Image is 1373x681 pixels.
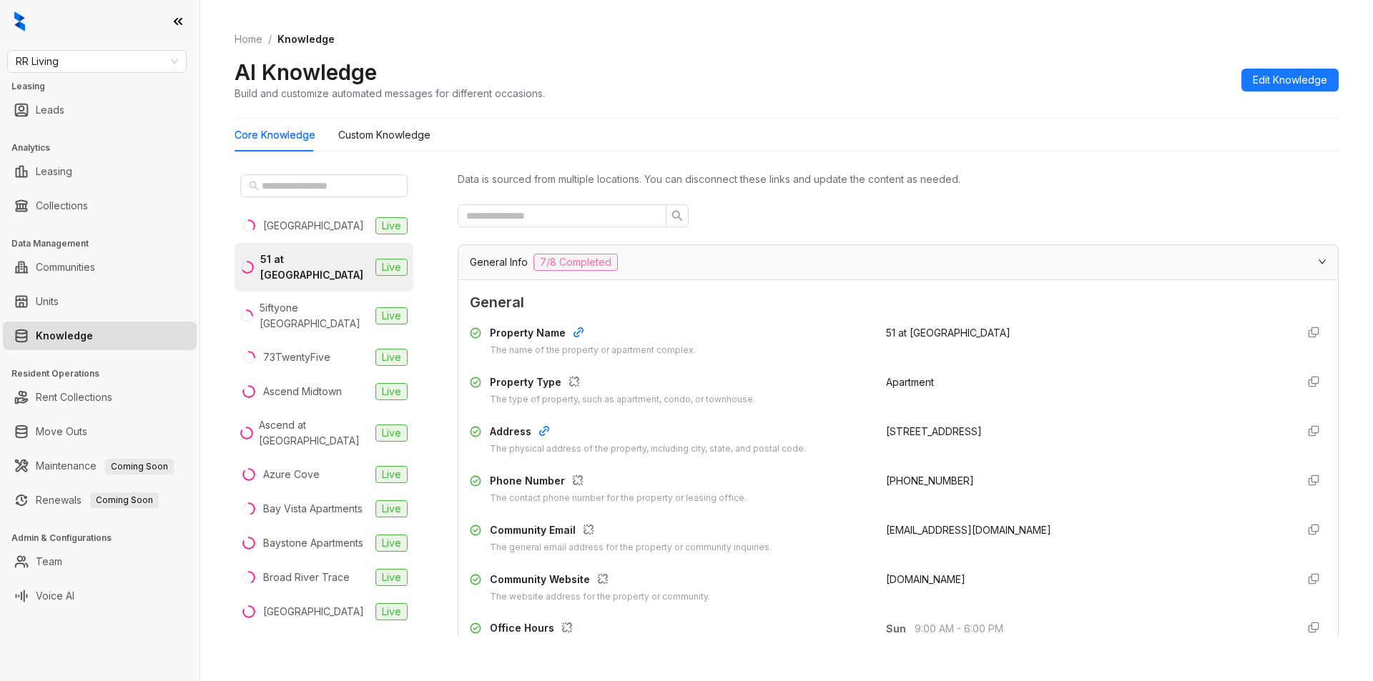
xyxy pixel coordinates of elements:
[36,547,62,576] a: Team
[470,292,1327,314] span: General
[886,376,934,388] span: Apartment
[3,582,197,610] li: Voice AI
[458,172,1339,187] div: Data is sourced from multiple locations. You can disconnect these links and update the content as...
[490,374,755,393] div: Property Type
[263,349,330,365] div: 73TwentyFive
[16,51,178,72] span: RR Living
[375,569,408,586] span: Live
[90,492,159,508] span: Coming Soon
[11,80,200,93] h3: Leasing
[490,473,747,492] div: Phone Number
[263,501,363,517] div: Bay Vista Apartments
[11,141,200,154] h3: Analytics
[3,417,197,446] li: Move Outs
[263,467,320,482] div: Azure Cove
[263,604,364,620] div: [GEOGRAPHIC_DATA]
[375,466,408,483] span: Live
[3,287,197,316] li: Units
[886,524,1051,536] span: [EMAIL_ADDRESS][DOMAIN_NAME]
[268,31,272,47] li: /
[249,181,259,191] span: search
[36,486,159,515] a: RenewalsComing Soon
[490,344,696,357] div: The name of the property or apartment complex.
[14,11,25,31] img: logo
[36,383,112,412] a: Rent Collections
[3,486,197,515] li: Renewals
[490,393,755,407] div: The type of property, such as apartment, condo, or townhouse.
[490,325,696,344] div: Property Name
[375,349,408,366] span: Live
[11,237,200,250] h3: Data Management
[3,322,197,350] li: Knowledge
[36,192,88,220] a: Collections
[105,459,174,474] span: Coming Soon
[886,327,1010,339] span: 51 at [GEOGRAPHIC_DATA]
[260,300,370,332] div: 5iftyone [GEOGRAPHIC_DATA]
[915,621,1285,637] span: 9:00 AM - 6:00 PM
[490,522,772,541] div: Community Email
[490,590,710,604] div: The website address for the property or community.
[36,582,74,610] a: Voice AI
[375,535,408,552] span: Live
[1241,69,1339,91] button: Edit Knowledge
[490,492,747,505] div: The contact phone number for the property or leasing office.
[3,547,197,576] li: Team
[232,31,265,47] a: Home
[263,384,342,399] div: Ascend Midtown
[3,157,197,186] li: Leasing
[1253,72,1327,88] span: Edit Knowledge
[36,253,95,282] a: Communities
[263,570,350,585] div: Broad River Trace
[235,59,377,86] h2: AI Knowledge
[36,287,59,316] a: Units
[263,535,363,551] div: Baystone Apartments
[3,383,197,412] li: Rent Collections
[886,621,915,637] span: Sun
[3,96,197,124] li: Leads
[3,192,197,220] li: Collections
[3,253,197,282] li: Communities
[375,383,408,400] span: Live
[235,127,315,143] div: Core Knowledge
[235,86,545,101] div: Build and customize automated messages for different occasions.
[490,620,779,639] div: Office Hours
[277,33,335,45] span: Knowledge
[375,603,408,620] span: Live
[671,210,683,222] span: search
[886,424,1285,439] div: [STREET_ADDRESS]
[338,127,430,143] div: Custom Knowledge
[36,96,64,124] a: Leads
[886,573,965,585] span: [DOMAIN_NAME]
[36,322,93,350] a: Knowledge
[490,572,710,590] div: Community Website
[490,541,772,555] div: The general email address for the property or community inquiries.
[1318,257,1327,266] span: expanded
[375,424,408,442] span: Live
[886,474,974,487] span: [PHONE_NUMBER]
[490,442,806,456] div: The physical address of the property, including city, state, and postal code.
[375,500,408,517] span: Live
[263,218,364,234] div: [GEOGRAPHIC_DATA]
[259,417,370,449] div: Ascend at [GEOGRAPHIC_DATA]
[11,532,200,545] h3: Admin & Configurations
[375,217,408,234] span: Live
[36,417,87,446] a: Move Outs
[11,367,200,380] h3: Resident Operations
[470,254,528,270] span: General Info
[3,452,197,480] li: Maintenance
[260,252,370,283] div: 51 at [GEOGRAPHIC_DATA]
[458,245,1338,279] div: General Info7/8 Completed
[490,424,806,442] div: Address
[36,157,72,186] a: Leasing
[375,259,408,276] span: Live
[375,307,408,324] span: Live
[533,254,618,271] span: 7/8 Completed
